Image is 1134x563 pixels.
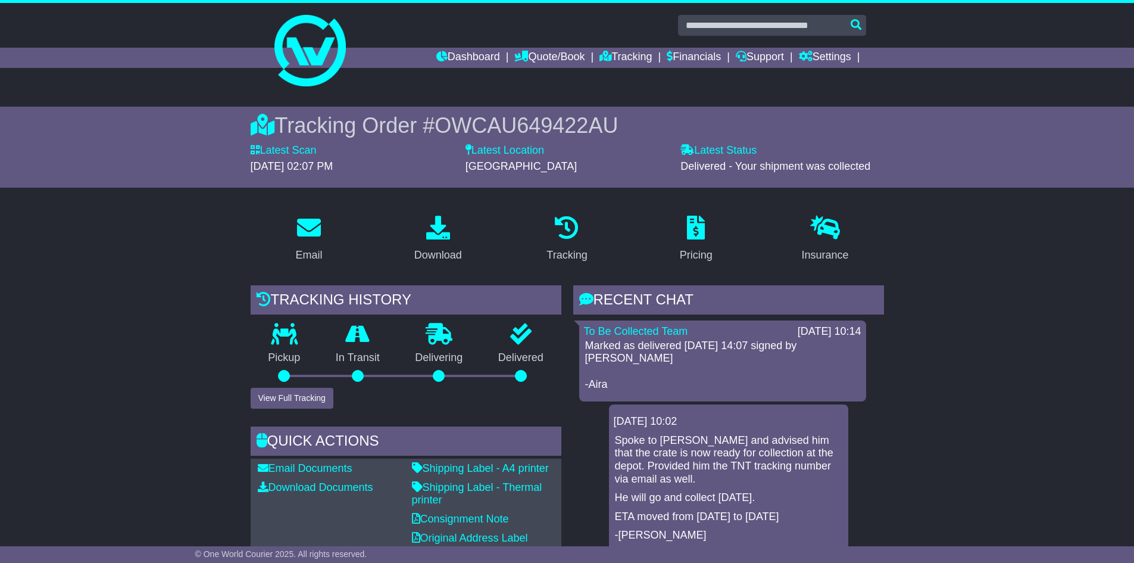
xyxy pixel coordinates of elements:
span: Delivered - Your shipment was collected [680,160,870,172]
a: Tracking [599,48,652,68]
a: Dashboard [436,48,500,68]
a: Shipping Label - Thermal printer [412,481,542,506]
div: [DATE] 10:14 [798,325,861,338]
a: Pricing [672,211,720,267]
p: ETA moved from [DATE] to [DATE] [615,511,842,524]
a: Settings [799,48,851,68]
div: Tracking history [251,285,561,318]
div: Pricing [680,247,713,263]
span: [DATE] 02:07 PM [251,160,333,172]
label: Latest Status [680,144,757,157]
p: -[PERSON_NAME] [615,529,842,542]
label: Latest Location [466,144,544,157]
a: Shipping Label - A4 printer [412,462,549,474]
a: Financials [667,48,721,68]
a: Download Documents [258,481,373,493]
p: Spoke to [PERSON_NAME] and advised him that the crate is now ready for collection at the depot. P... [615,434,842,486]
a: Quote/Book [514,48,585,68]
a: Original Address Label [412,532,528,544]
div: Quick Actions [251,427,561,459]
div: Insurance [802,247,849,263]
a: Insurance [794,211,857,267]
span: © One World Courier 2025. All rights reserved. [195,549,367,559]
span: OWCAU649422AU [435,113,618,138]
p: Pickup [251,352,318,365]
label: Latest Scan [251,144,317,157]
div: RECENT CHAT [573,285,884,318]
a: Email Documents [258,462,352,474]
p: He will go and collect [DATE]. [615,492,842,505]
div: Email [295,247,322,263]
p: In Transit [318,352,398,365]
div: Tracking Order # [251,113,884,138]
button: View Full Tracking [251,388,333,409]
a: Support [736,48,784,68]
p: Delivered [480,352,561,365]
a: Consignment Note [412,513,509,525]
span: [GEOGRAPHIC_DATA] [466,160,577,172]
a: Email [288,211,330,267]
p: Marked as delivered [DATE] 14:07 signed by [PERSON_NAME] -Aira [585,340,860,391]
a: To Be Collected Team [584,325,688,337]
a: Download [407,211,470,267]
div: Tracking [546,247,587,263]
p: Delivering [398,352,481,365]
div: [DATE] 10:02 [614,415,844,428]
div: Download [414,247,462,263]
a: Tracking [539,211,595,267]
